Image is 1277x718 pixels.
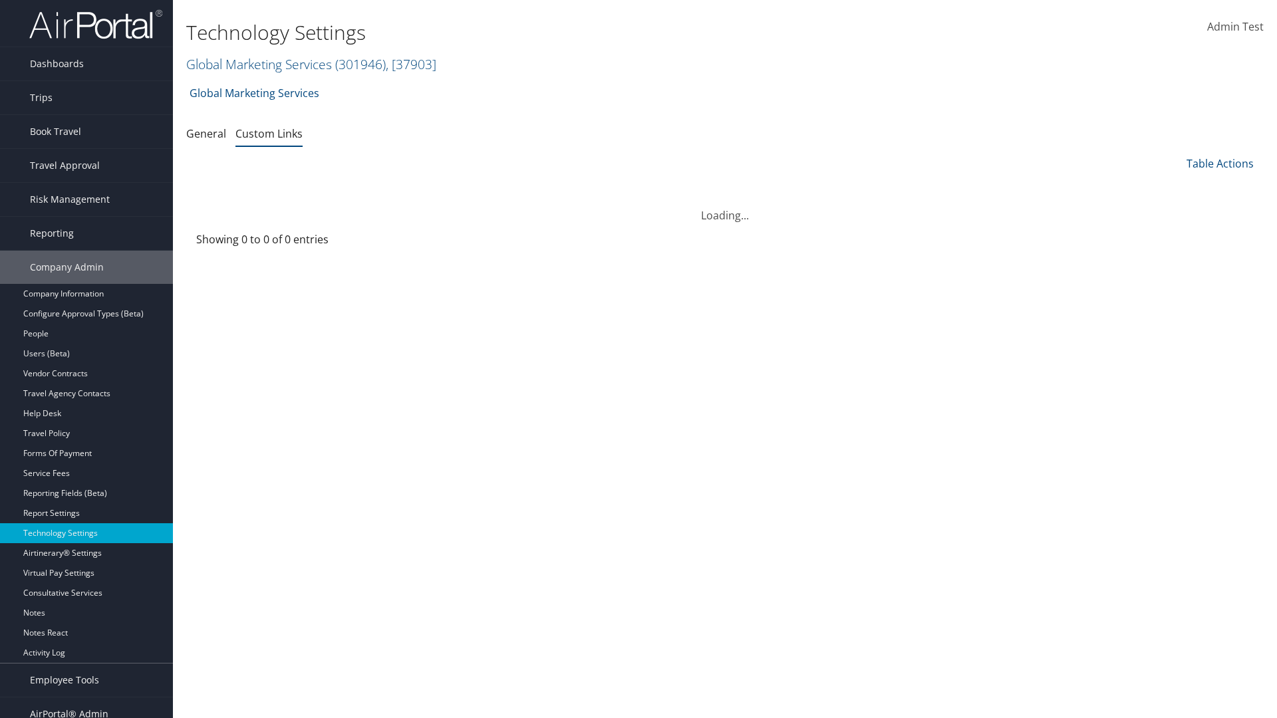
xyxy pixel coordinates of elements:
[1187,156,1254,171] a: Table Actions
[30,115,81,148] span: Book Travel
[30,251,104,284] span: Company Admin
[190,80,319,106] a: Global Marketing Services
[386,55,436,73] span: , [ 37903 ]
[30,663,99,697] span: Employee Tools
[196,231,446,254] div: Showing 0 to 0 of 0 entries
[335,55,386,73] span: ( 301946 )
[186,126,226,141] a: General
[186,55,436,73] a: Global Marketing Services
[29,9,162,40] img: airportal-logo.png
[1207,19,1264,34] span: Admin Test
[186,19,905,47] h1: Technology Settings
[30,81,53,114] span: Trips
[30,217,74,250] span: Reporting
[30,183,110,216] span: Risk Management
[186,191,1264,223] div: Loading...
[30,149,100,182] span: Travel Approval
[235,126,303,141] a: Custom Links
[1207,7,1264,48] a: Admin Test
[30,47,84,80] span: Dashboards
